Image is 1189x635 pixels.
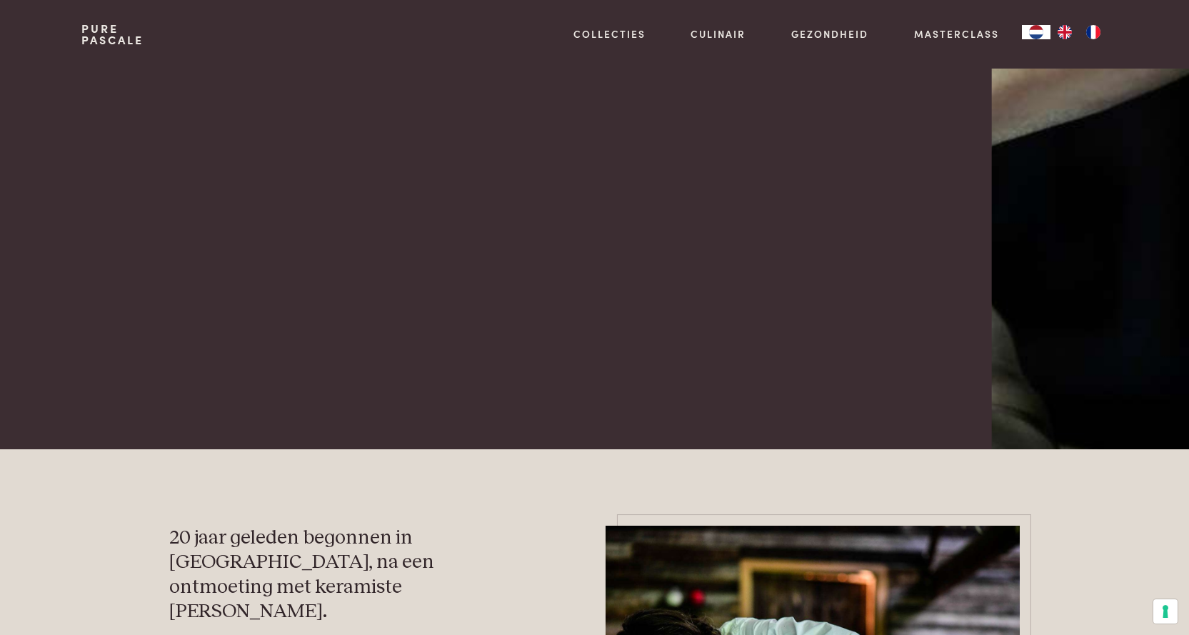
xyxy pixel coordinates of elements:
[1022,25,1108,39] aside: Language selected: Nederlands
[1050,25,1079,39] a: EN
[1050,25,1108,39] ul: Language list
[914,26,999,41] a: Masterclass
[1022,25,1050,39] div: Language
[1079,25,1108,39] a: FR
[691,26,746,41] a: Culinair
[573,26,646,41] a: Collecties
[81,23,144,46] a: PurePascale
[791,26,868,41] a: Gezondheid
[1153,599,1178,624] button: Uw voorkeuren voor toestemming voor trackingtechnologieën
[169,526,496,624] h3: 20 jaar geleden begonnen in [GEOGRAPHIC_DATA], na een ontmoeting met keramiste [PERSON_NAME].
[1022,25,1050,39] a: NL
